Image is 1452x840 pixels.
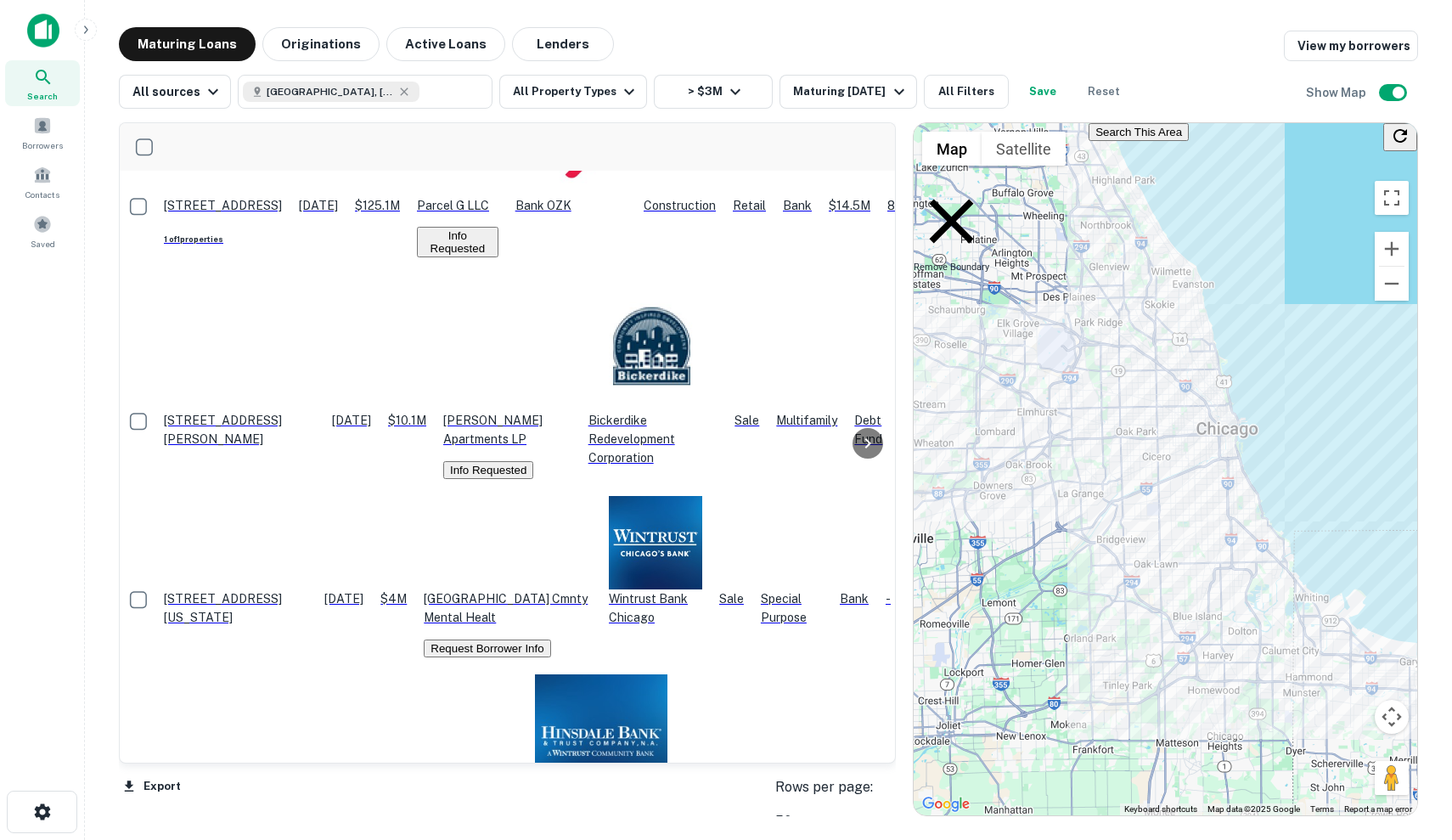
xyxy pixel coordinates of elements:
div: Sale [734,411,759,430]
p: Rows per page: [775,777,896,798]
button: Info Requested [417,227,498,257]
a: Contacts [5,159,80,205]
p: [PERSON_NAME] Apartments LP [443,411,571,448]
button: Show street map [922,132,982,166]
h6: Show Map [1306,83,1369,102]
h6: 1 of 1 properties [164,234,282,246]
span: [GEOGRAPHIC_DATA], [GEOGRAPHIC_DATA], [GEOGRAPHIC_DATA] [267,84,394,99]
button: Lenders [512,27,614,61]
button: Reload search area [1383,123,1417,151]
p: [STREET_ADDRESS][US_STATE] [164,589,307,627]
div: This loan purpose was for construction [644,196,716,215]
p: [STREET_ADDRESS] [164,196,282,215]
a: Saved [5,208,80,254]
button: Maturing [DATE] [779,75,916,109]
div: Hinsdale Bank & Trust [535,674,667,826]
p: - [886,589,891,608]
p: [GEOGRAPHIC_DATA] Cmnty Mental Healt [424,589,592,627]
button: Reset [1077,75,1131,109]
button: Request Borrower Info [424,640,550,657]
button: Info Requested [443,461,533,479]
button: Save your search to get updates of matches that match your search criteria. [1016,75,1070,109]
span: 861.69% [887,199,937,212]
a: Terms (opens in new tab) [1310,804,1334,814]
a: Borrowers [5,110,80,155]
p: Bank [840,589,869,608]
p: $125.1M [355,196,400,215]
p: $10.1M [388,411,426,430]
button: Toggle fullscreen view [1375,181,1409,215]
div: Maturing [DATE] [793,82,909,102]
button: Keyboard shortcuts [1124,803,1197,815]
p: [STREET_ADDRESS][PERSON_NAME] [164,411,315,448]
button: Show satellite imagery [982,132,1066,166]
a: Search [5,60,80,106]
span: Contacts [25,188,59,201]
button: Zoom in [1375,232,1409,266]
a: Report a map error [1344,804,1412,814]
p: Remove Boundary [914,183,989,273]
button: Map camera controls [1375,700,1409,734]
span: Borrowers [22,138,63,152]
p: [DATE] [324,589,363,608]
p: Retail [733,196,766,215]
button: Active Loans [386,27,505,61]
p: Bank [783,196,812,215]
button: Originations [262,27,380,61]
img: picture [535,674,667,807]
button: All Property Types [499,75,647,109]
div: 50 [775,811,896,832]
p: Parcel G LLC [417,196,498,215]
img: picture [588,281,718,411]
button: > $3M [654,75,773,109]
span: Map data ©2025 Google [1207,804,1300,814]
a: Open this area in Google Maps (opens a new window) [918,793,974,815]
button: Search This Area [1089,123,1189,141]
span: Search [27,89,58,103]
div: 0 0 [914,123,1417,815]
a: View my borrowers [1284,31,1418,61]
p: Special Purpose [761,589,823,627]
p: Multifamily [776,411,837,430]
div: All sources [132,82,223,102]
p: $4M [380,589,407,608]
img: picture [609,496,702,589]
button: Zoom out [1375,267,1409,301]
p: $14.5M [829,196,870,215]
div: Bickerdike Redevelopment Corporation [588,281,718,467]
div: Wintrust Bank Chicago [609,496,702,627]
p: [DATE] [332,411,371,430]
button: Maturing Loans [119,27,256,61]
img: Google [918,793,974,815]
img: capitalize-icon.png [27,14,59,48]
p: [DATE] [299,196,338,215]
button: All sources [119,75,231,109]
button: All Filters [924,75,1009,109]
span: Saved [31,237,55,251]
button: Export [119,774,185,799]
iframe: Chat Widget [1367,704,1452,786]
div: Sale [719,589,744,608]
